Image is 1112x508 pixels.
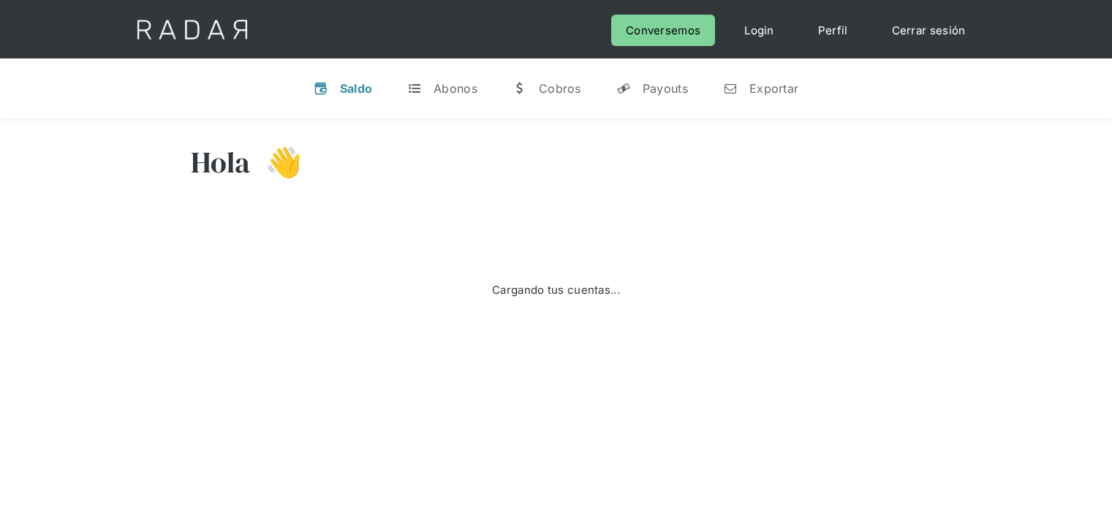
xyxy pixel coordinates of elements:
a: Login [730,15,789,46]
div: Exportar [749,81,798,96]
div: Saldo [340,81,373,96]
div: Abonos [434,81,477,96]
a: Conversemos [611,15,715,46]
h3: 👋 [251,144,302,181]
div: w [512,81,527,96]
div: Payouts [643,81,688,96]
div: t [407,81,422,96]
div: v [314,81,328,96]
div: Cargando tus cuentas... [492,280,620,300]
a: Perfil [803,15,863,46]
a: Cerrar sesión [877,15,980,46]
div: Cobros [539,81,581,96]
div: n [723,81,738,96]
div: y [616,81,631,96]
h3: Hola [191,144,251,181]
